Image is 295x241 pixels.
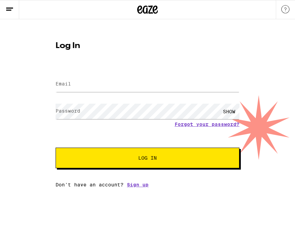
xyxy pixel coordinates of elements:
div: Don't have an account? [56,182,239,187]
span: Log In [138,156,157,160]
a: Forgot your password? [175,122,239,127]
label: Email [56,81,71,87]
div: SHOW [219,104,239,119]
button: Log In [56,148,239,168]
label: Password [56,108,80,114]
a: Sign up [127,182,149,187]
h1: Log In [56,42,239,50]
input: Email [56,77,239,92]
